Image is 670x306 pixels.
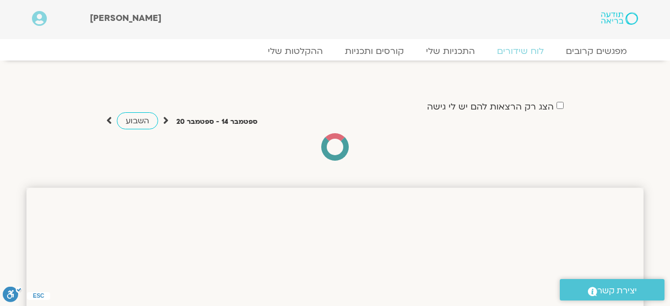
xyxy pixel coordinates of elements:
a: התכניות שלי [415,46,486,57]
a: לוח שידורים [486,46,555,57]
a: יצירת קשר [560,279,664,300]
p: ספטמבר 14 - ספטמבר 20 [176,116,257,128]
a: מפגשים קרובים [555,46,638,57]
a: קורסים ותכניות [334,46,415,57]
span: השבוע [126,116,149,126]
a: השבוע [117,112,158,129]
nav: Menu [32,46,638,57]
span: [PERSON_NAME] [90,12,161,24]
span: יצירת קשר [597,283,637,298]
a: ההקלטות שלי [257,46,334,57]
label: הצג רק הרצאות להם יש לי גישה [427,102,554,112]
